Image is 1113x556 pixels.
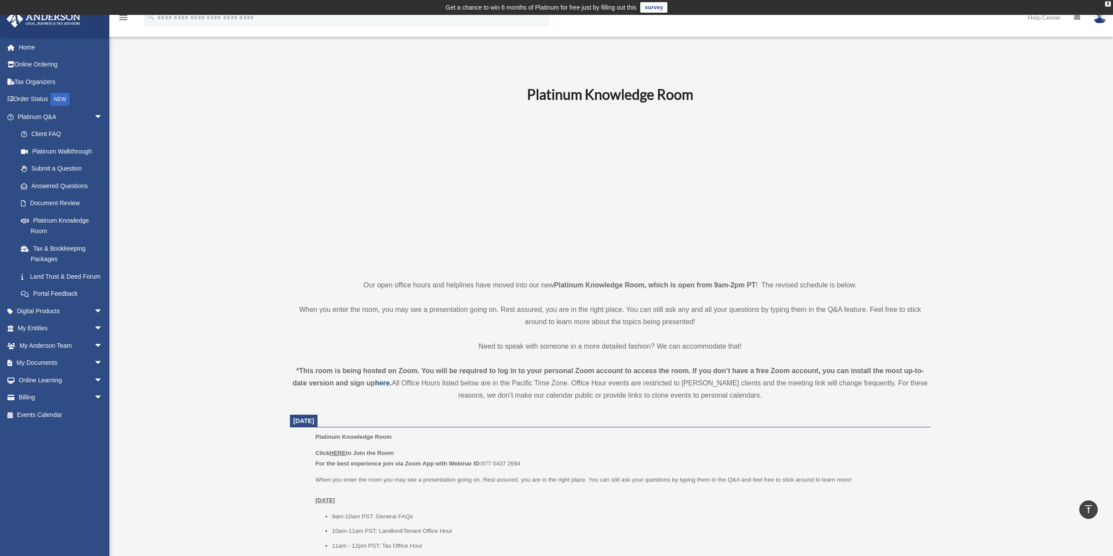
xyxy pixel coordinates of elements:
[118,15,129,23] a: menu
[12,212,112,240] a: Platinum Knowledge Room
[118,12,129,23] i: menu
[479,115,741,263] iframe: 231110_Toby_KnowledgeRoom
[329,450,345,456] u: HERE
[332,541,925,551] li: 11am - 12pm PST: Tax Office Hour
[146,12,156,21] i: search
[6,108,116,126] a: Platinum Q&Aarrow_drop_down
[94,108,112,126] span: arrow_drop_down
[390,379,391,387] strong: .
[6,354,116,372] a: My Documentsarrow_drop_down
[1083,504,1094,514] i: vertical_align_top
[315,450,394,456] b: Click to Join the Room
[315,475,924,506] p: When you enter the room you may see a presentation going on. Rest assured, you are in the right p...
[94,302,112,320] span: arrow_drop_down
[12,160,116,178] a: Submit a Question
[290,279,931,291] p: Our open office hours and helplines have moved into our new ! The revised schedule is below.
[1105,1,1111,7] div: close
[290,340,931,353] p: Need to speak with someone in a more detailed fashion? We can accommodate that!
[527,86,693,103] b: Platinum Knowledge Room
[4,10,83,28] img: Anderson Advisors Platinum Portal
[332,526,925,536] li: 10am-11am PST: Landlord/Tenant Office Hour
[1093,11,1106,24] img: User Pic
[12,143,116,160] a: Platinum Walkthrough
[94,354,112,372] span: arrow_drop_down
[1079,500,1098,519] a: vertical_align_top
[315,497,335,504] u: [DATE]
[12,177,116,195] a: Answered Questions
[6,91,116,108] a: Order StatusNEW
[315,448,924,469] p: 977 0437 2694
[6,406,116,423] a: Events Calendar
[6,73,116,91] a: Tax Organizers
[94,337,112,355] span: arrow_drop_down
[332,511,925,522] li: 9am-10am PST: General FAQs
[446,2,637,13] div: Get a chance to win 6 months of Platinum for free just by filling out this
[290,365,931,402] div: All Office Hours listed below are in the Pacific Time Zone. Office Hour events are restricted to ...
[6,320,116,337] a: My Entitiesarrow_drop_down
[6,302,116,320] a: Digital Productsarrow_drop_down
[6,337,116,354] a: My Anderson Teamarrow_drop_down
[12,240,116,268] a: Tax & Bookkeeping Packages
[12,195,116,212] a: Document Review
[12,285,116,303] a: Portal Feedback
[50,93,70,106] div: NEW
[6,56,116,73] a: Online Ordering
[6,38,116,56] a: Home
[375,379,390,387] a: here
[94,371,112,389] span: arrow_drop_down
[290,304,931,328] p: When you enter the room, you may see a presentation going on. Rest assured, you are in the right ...
[640,2,667,13] a: survey
[6,389,116,406] a: Billingarrow_drop_down
[12,268,116,285] a: Land Trust & Deed Forum
[94,320,112,338] span: arrow_drop_down
[6,371,116,389] a: Online Learningarrow_drop_down
[12,126,116,143] a: Client FAQ
[315,460,481,467] b: For the best experience join via Zoom App with Webinar ID:
[293,367,924,387] strong: *This room is being hosted on Zoom. You will be required to log in to your personal Zoom account ...
[554,281,756,289] strong: Platinum Knowledge Room, which is open from 9am-2pm PT
[315,434,391,440] span: Platinum Knowledge Room
[293,417,314,424] span: [DATE]
[94,389,112,407] span: arrow_drop_down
